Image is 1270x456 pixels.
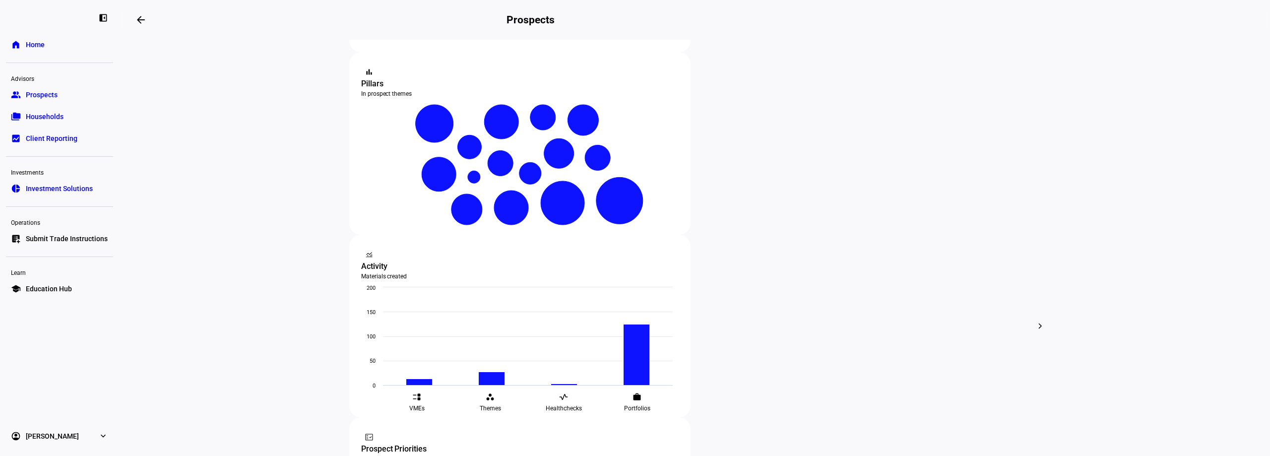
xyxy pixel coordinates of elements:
a: homeHome [6,35,113,55]
text: 0 [373,383,376,389]
div: Operations [6,215,113,229]
span: Client Reporting [26,133,77,143]
span: [PERSON_NAME] [26,431,79,441]
a: pie_chartInvestment Solutions [6,179,113,198]
eth-mat-symbol: folder_copy [11,112,21,122]
eth-mat-symbol: pie_chart [11,184,21,194]
span: Portfolios [624,404,650,412]
span: Healthchecks [546,404,582,412]
span: VMEs [409,404,425,412]
a: groupProspects [6,85,113,105]
div: Prospect Priorities [361,443,679,455]
eth-mat-symbol: account_circle [11,431,21,441]
div: Advisors [6,71,113,85]
eth-mat-symbol: group [11,90,21,100]
mat-icon: arrow_backwards [135,14,147,26]
a: folder_copyHouseholds [6,107,113,127]
div: Learn [6,265,113,279]
text: 150 [367,309,376,316]
div: Activity [361,261,679,272]
span: Prospects [26,90,58,100]
span: Themes [480,404,501,412]
a: bid_landscapeClient Reporting [6,129,113,148]
eth-mat-symbol: list_alt_add [11,234,21,244]
h2: Prospects [507,14,554,26]
eth-mat-symbol: bid_landscape [11,133,21,143]
eth-mat-symbol: school [11,284,21,294]
div: Investments [6,165,113,179]
mat-icon: bar_chart [364,67,374,77]
text: 100 [367,333,376,340]
eth-mat-symbol: work [633,392,641,401]
mat-icon: monitoring [364,250,374,260]
text: 50 [370,358,376,364]
span: Home [26,40,45,50]
div: In prospect themes [361,90,679,98]
span: Investment Solutions [26,184,93,194]
span: Households [26,112,63,122]
eth-mat-symbol: event_list [412,392,421,401]
mat-icon: chevron_right [1034,320,1046,332]
text: 200 [367,285,376,291]
eth-mat-symbol: workspaces [486,392,495,401]
eth-mat-symbol: left_panel_close [98,13,108,23]
mat-icon: fact_check [364,432,374,442]
eth-mat-symbol: home [11,40,21,50]
eth-mat-symbol: expand_more [98,431,108,441]
div: Materials created [361,272,679,280]
span: Education Hub [26,284,72,294]
span: Submit Trade Instructions [26,234,108,244]
div: Pillars [361,78,679,90]
eth-mat-symbol: vital_signs [559,392,568,401]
